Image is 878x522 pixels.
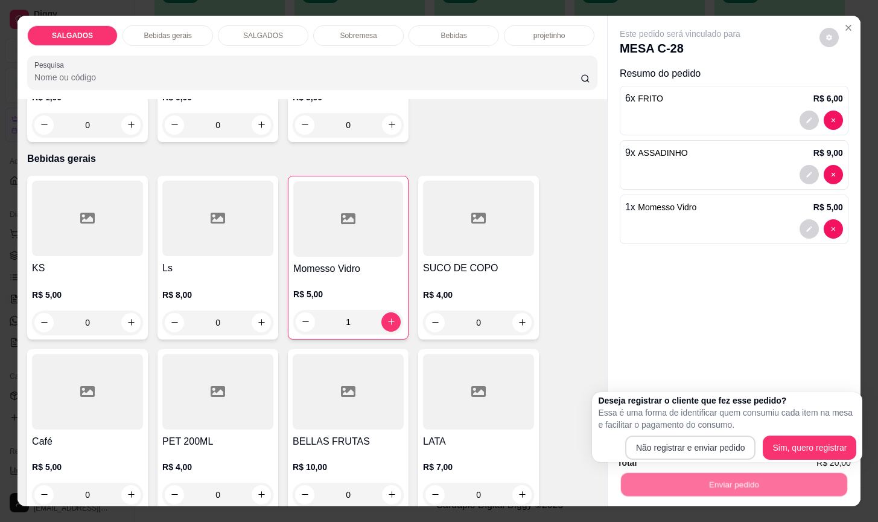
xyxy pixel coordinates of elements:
label: Pesquisa [34,60,68,70]
p: R$ 10,00 [293,461,404,473]
button: increase-product-quantity [252,313,271,332]
button: decrease-product-quantity [819,28,839,47]
h4: Café [32,434,143,449]
p: Bebidas [441,31,466,40]
span: R$ 20,00 [816,456,851,469]
p: R$ 5,00 [32,289,143,301]
p: R$ 8,00 [162,289,273,301]
button: decrease-product-quantity [800,165,819,184]
h4: BELLAS FRUTAS [293,434,404,449]
input: Pesquisa [34,71,581,83]
p: 1 x [625,200,696,214]
h4: Momesso Vidro [293,262,403,276]
span: ASSADINHO [638,148,687,158]
p: R$ 4,00 [423,289,534,301]
button: increase-product-quantity [121,115,141,135]
p: R$ 4,00 [162,461,273,473]
button: decrease-product-quantity [295,485,314,504]
h4: Ls [162,261,273,275]
h4: SUCO DE COPO [423,261,534,275]
p: 9 x [625,146,688,160]
button: increase-product-quantity [252,485,271,504]
h4: KS [32,261,143,275]
p: Resumo do pedido [620,66,848,81]
h4: LATA [423,434,534,449]
button: increase-product-quantity [382,485,401,504]
strong: Total [617,458,637,468]
span: Momesso Vidro [638,202,696,212]
button: increase-product-quantity [512,313,532,332]
button: decrease-product-quantity [295,115,314,135]
button: decrease-product-quantity [425,485,445,504]
button: increase-product-quantity [512,485,532,504]
button: decrease-product-quantity [165,485,184,504]
p: Sobremesa [340,31,377,40]
h2: Deseja registrar o cliente que fez esse pedido? [598,395,856,407]
button: decrease-product-quantity [800,219,819,239]
button: decrease-product-quantity [800,111,819,130]
p: Este pedido será vinculado para [620,28,740,40]
button: increase-product-quantity [382,115,401,135]
span: FRITO [638,94,663,103]
p: Bebidas gerais [27,152,597,166]
p: projetinho [533,31,565,40]
button: decrease-product-quantity [296,312,315,332]
p: R$ 5,00 [813,201,843,213]
button: decrease-product-quantity [824,219,843,239]
p: R$ 6,00 [813,92,843,105]
button: decrease-product-quantity [425,313,445,332]
p: R$ 9,00 [813,147,843,159]
button: increase-product-quantity [121,313,141,332]
button: decrease-product-quantity [165,313,184,332]
button: decrease-product-quantity [824,165,843,184]
button: decrease-product-quantity [824,111,843,130]
button: decrease-product-quantity [34,313,54,332]
p: SALGADOS [243,31,283,40]
button: Enviar pedido [621,473,847,497]
button: decrease-product-quantity [34,115,54,135]
button: Close [839,18,858,37]
p: 6 x [625,91,663,106]
p: R$ 7,00 [423,461,534,473]
p: SALGADOS [52,31,93,40]
button: Não registrar e enviar pedido [625,436,756,460]
p: MESA C-28 [620,40,740,57]
button: increase-product-quantity [381,312,401,332]
p: Essa é uma forma de identificar quem consumiu cada item na mesa e facilitar o pagamento do consumo. [598,407,856,431]
h4: PET 200ML [162,434,273,449]
button: Sim, quero registrar [763,436,856,460]
p: R$ 5,00 [293,288,403,300]
p: Bebidas gerais [144,31,191,40]
p: R$ 5,00 [32,461,143,473]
